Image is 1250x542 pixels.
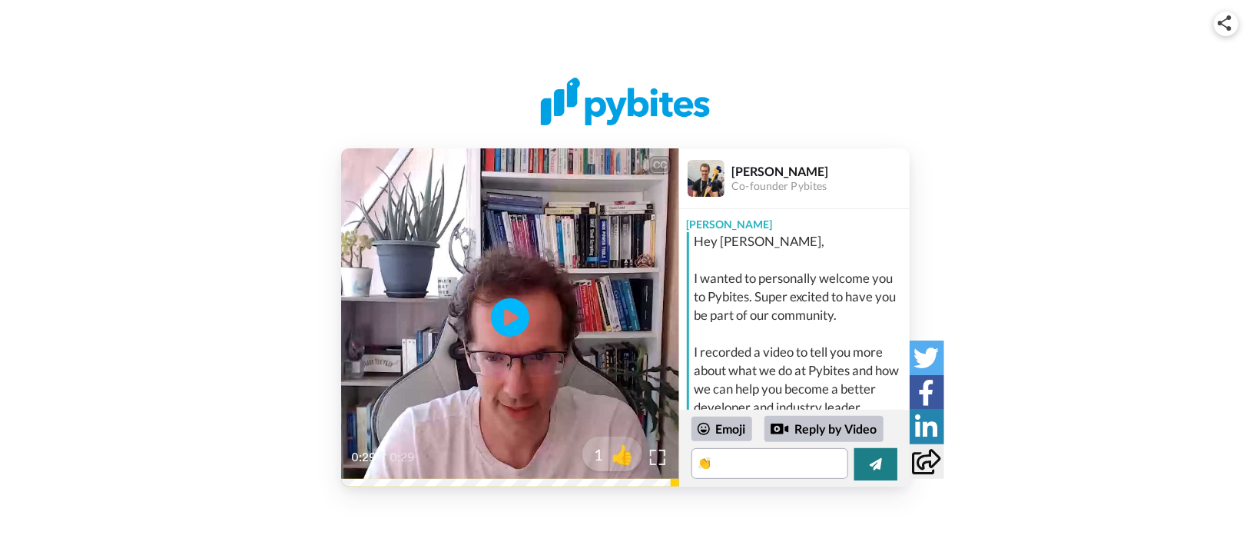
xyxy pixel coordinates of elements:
[582,444,604,465] span: 1
[764,416,884,442] div: Reply by Video
[651,158,670,173] div: CC
[691,448,848,479] textarea: 👏
[732,180,909,193] div: Co-founder Pybites
[541,78,710,126] img: PyBites logo
[771,420,789,438] div: Reply by Video
[382,448,387,467] span: /
[390,448,417,467] span: 0:29
[1218,15,1232,31] img: ic_share.svg
[679,209,910,232] div: [PERSON_NAME]
[604,442,642,467] span: 👍
[352,448,379,467] span: 0:29
[695,232,906,417] div: Hey [PERSON_NAME], I wanted to personally welcome you to Pybites. Super excited to have you be pa...
[732,164,909,178] div: [PERSON_NAME]
[691,417,752,441] div: Emoji
[582,437,642,471] button: 1👍
[688,160,724,197] img: Profile Image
